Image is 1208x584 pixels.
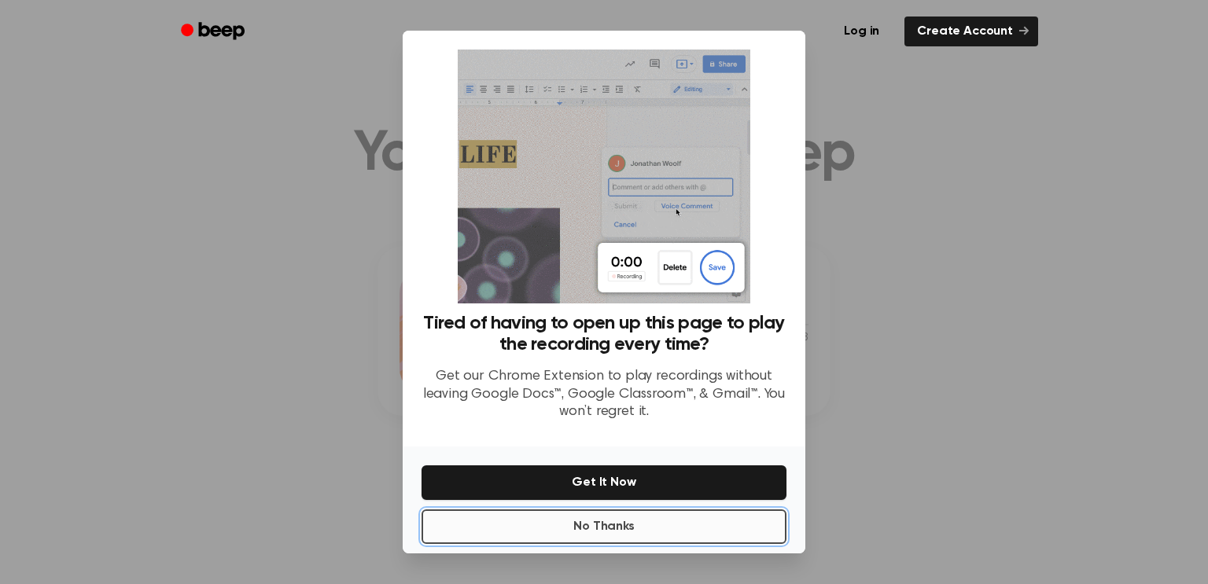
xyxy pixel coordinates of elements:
p: Get our Chrome Extension to play recordings without leaving Google Docs™, Google Classroom™, & Gm... [422,368,786,421]
a: Create Account [904,17,1038,46]
button: Get It Now [422,465,786,500]
h3: Tired of having to open up this page to play the recording every time? [422,313,786,355]
a: Beep [170,17,259,47]
img: Beep extension in action [458,50,749,303]
a: Log in [828,13,895,50]
button: No Thanks [422,509,786,544]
